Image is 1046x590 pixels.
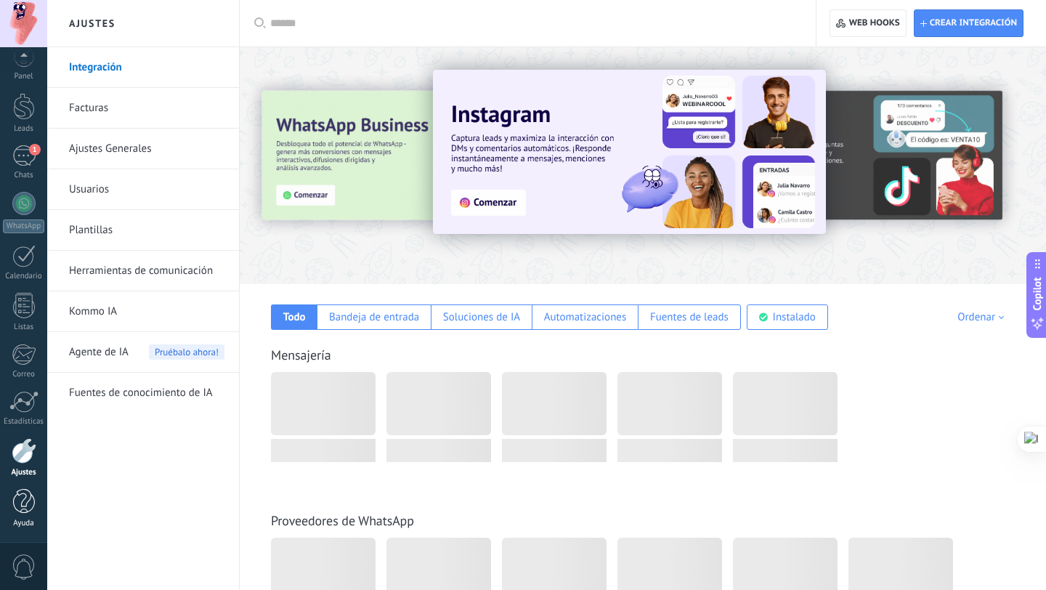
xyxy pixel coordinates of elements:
div: Listas [3,323,45,332]
li: Usuarios [47,169,239,210]
div: Correo [3,370,45,379]
div: Fuentes de leads [650,310,729,324]
a: Facturas [69,88,224,129]
div: Instalado [773,310,816,324]
div: Automatizaciones [544,310,627,324]
div: Chats [3,171,45,180]
span: Crear integración [930,17,1017,29]
div: Ayuda [3,519,45,528]
div: Leads [3,124,45,134]
a: Usuarios [69,169,224,210]
span: Agente de IA [69,332,129,373]
img: Slide 1 [433,70,826,234]
a: Mensajería [271,347,331,363]
div: WhatsApp [3,219,44,233]
a: Plantillas [69,210,224,251]
li: Ajustes Generales [47,129,239,169]
li: Plantillas [47,210,239,251]
a: Ajustes Generales [69,129,224,169]
li: Integración [47,47,239,88]
div: Estadísticas [3,417,45,427]
a: Proveedores de WhatsApp [271,512,414,529]
img: Slide 3 [262,91,572,220]
span: Copilot [1030,278,1045,311]
a: Agente de IAPruébalo ahora! [69,332,224,373]
li: Kommo IA [47,291,239,332]
div: Ajustes [3,468,45,477]
li: Fuentes de conocimiento de IA [47,373,239,413]
span: Pruébalo ahora! [149,344,224,360]
a: Kommo IA [69,291,224,332]
li: Herramientas de comunicación [47,251,239,291]
a: Fuentes de conocimiento de IA [69,373,224,413]
a: Herramientas de comunicación [69,251,224,291]
a: Integración [69,47,224,88]
div: Bandeja de entrada [329,310,419,324]
div: Ordenar [957,310,1009,324]
div: Soluciones de IA [443,310,520,324]
li: Facturas [47,88,239,129]
button: Crear integración [914,9,1023,37]
div: Panel [3,72,45,81]
div: Calendario [3,272,45,281]
div: Todo [283,310,306,324]
span: Web hooks [849,17,900,29]
button: Web hooks [830,9,906,37]
span: 1 [29,144,41,155]
img: Slide 2 [693,91,1002,220]
li: Agente de IA [47,332,239,373]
